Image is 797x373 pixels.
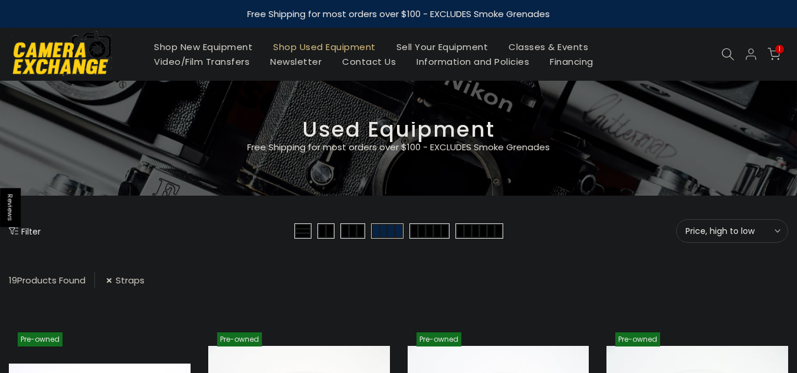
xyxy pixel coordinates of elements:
[386,39,498,54] a: Sell Your Equipment
[332,54,406,69] a: Contact Us
[178,140,620,154] p: Free Shipping for most orders over $100 - EXCLUDES Smoke Grenades
[9,122,788,137] h3: Used Equipment
[676,219,788,243] button: Price, high to low
[406,54,540,69] a: Information and Policies
[775,45,784,54] span: 1
[106,272,145,288] a: Straps
[247,8,550,20] strong: Free Shipping for most orders over $100 - EXCLUDES Smoke Grenades
[263,39,386,54] a: Shop Used Equipment
[260,54,332,69] a: Newsletter
[9,272,95,288] div: Products Found
[686,226,779,236] span: Price, high to low
[540,54,604,69] a: Financing
[9,225,41,237] button: Show filters
[768,48,780,61] a: 1
[144,54,260,69] a: Video/Film Transfers
[144,39,263,54] a: Shop New Equipment
[9,274,17,286] span: 19
[498,39,599,54] a: Classes & Events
